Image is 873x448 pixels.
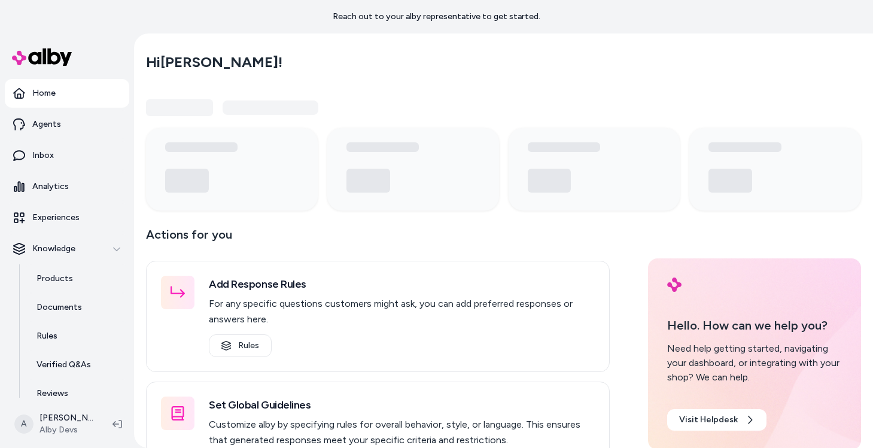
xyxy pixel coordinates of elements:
p: Reviews [36,388,68,400]
p: Agents [32,118,61,130]
p: Experiences [32,212,80,224]
p: Reach out to your alby representative to get started. [333,11,540,23]
h3: Set Global Guidelines [209,397,595,413]
a: Reviews [25,379,129,408]
span: Alby Devs [39,424,93,436]
p: Hello. How can we help you? [667,316,842,334]
p: Documents [36,301,82,313]
img: alby Logo [12,48,72,66]
p: Knowledge [32,243,75,255]
a: Agents [5,110,129,139]
p: Analytics [32,181,69,193]
a: Products [25,264,129,293]
img: alby Logo [667,278,682,292]
h2: Hi [PERSON_NAME] ! [146,53,282,71]
p: Rules [36,330,57,342]
div: Need help getting started, navigating your dashboard, or integrating with your shop? We can help. [667,342,842,385]
p: [PERSON_NAME] [39,412,93,424]
a: Rules [25,322,129,351]
p: Inbox [32,150,54,161]
h3: Add Response Rules [209,276,595,292]
p: Home [32,87,56,99]
button: Knowledge [5,234,129,263]
span: A [14,415,34,434]
a: Experiences [5,203,129,232]
a: Analytics [5,172,129,201]
p: Customize alby by specifying rules for overall behavior, style, or language. This ensures that ge... [209,417,595,448]
a: Verified Q&As [25,351,129,379]
p: For any specific questions customers might ask, you can add preferred responses or answers here. [209,296,595,327]
a: Home [5,79,129,108]
p: Products [36,273,73,285]
button: A[PERSON_NAME]Alby Devs [7,405,103,443]
p: Actions for you [146,225,610,254]
a: Visit Helpdesk [667,409,766,431]
a: Documents [25,293,129,322]
a: Rules [209,334,272,357]
p: Verified Q&As [36,359,91,371]
a: Inbox [5,141,129,170]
